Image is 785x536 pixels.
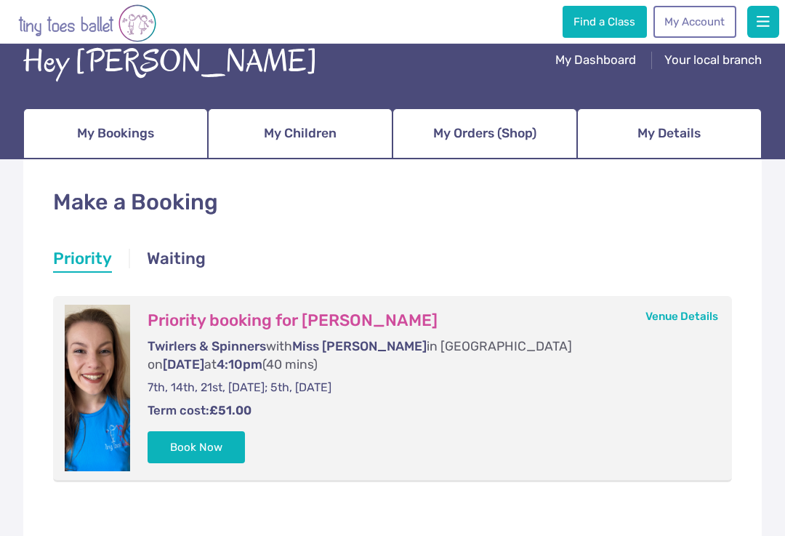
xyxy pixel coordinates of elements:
[208,108,392,159] a: My Children
[18,3,156,44] img: tiny toes ballet
[148,339,266,353] span: Twirlers & Spinners
[163,357,204,372] span: [DATE]
[23,108,208,159] a: My Bookings
[264,121,337,146] span: My Children
[23,39,318,84] div: Hey [PERSON_NAME]
[148,337,703,373] p: with in [GEOGRAPHIC_DATA] on at (40 mins)
[292,339,427,353] span: Miss [PERSON_NAME]
[147,247,206,273] a: Waiting
[148,431,245,463] button: Book Now
[148,380,703,396] p: 7th, 14th, 21st, [DATE]; 5th, [DATE]
[392,108,577,159] a: My Orders (Shop)
[148,311,703,331] h3: Priority booking for [PERSON_NAME]
[555,52,636,67] span: My Dashboard
[563,6,647,38] a: Find a Class
[148,402,703,420] p: Term cost:
[77,121,154,146] span: My Bookings
[664,52,762,67] span: Your local branch
[555,52,636,71] a: My Dashboard
[209,403,251,417] strong: £51.00
[637,121,701,146] span: My Details
[653,6,736,38] a: My Account
[577,108,762,159] a: My Details
[217,357,262,372] span: 4:10pm
[664,52,762,71] a: Your local branch
[53,187,732,218] h1: Make a Booking
[645,310,718,323] a: Venue Details
[433,121,536,146] span: My Orders (Shop)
